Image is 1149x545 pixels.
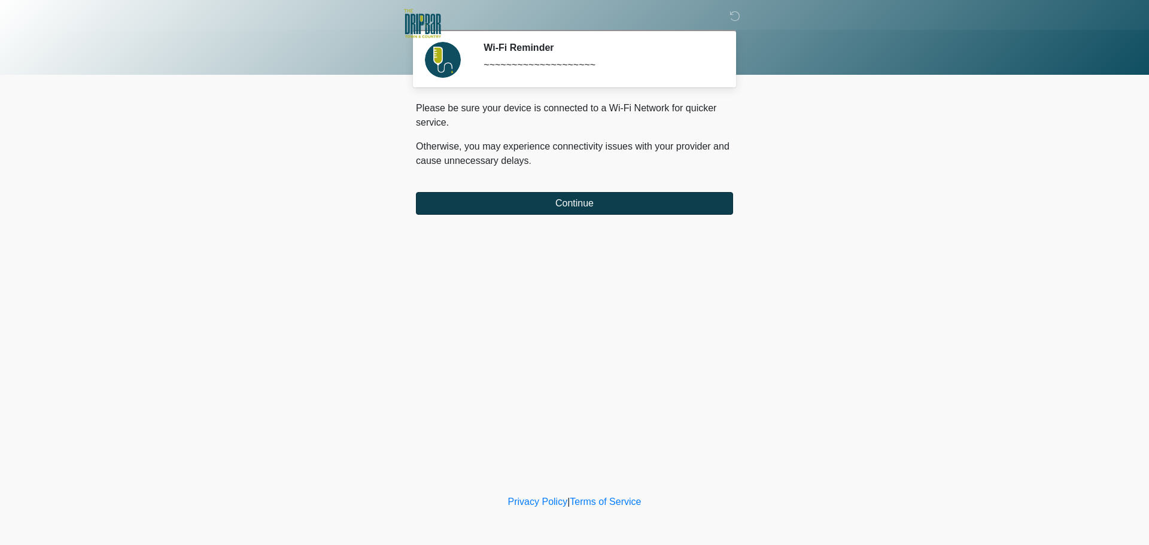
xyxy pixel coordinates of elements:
a: Terms of Service [570,497,641,507]
p: Otherwise, you may experience connectivity issues with your provider and cause unnecessary delays [416,139,733,168]
img: Agent Avatar [425,42,461,78]
div: ~~~~~~~~~~~~~~~~~~~~ [484,58,715,72]
a: Privacy Policy [508,497,568,507]
a: | [567,497,570,507]
img: The DRIPBaR Town & Country Crossing Logo [404,9,441,41]
button: Continue [416,192,733,215]
span: . [529,156,531,166]
p: Please be sure your device is connected to a Wi-Fi Network for quicker service. [416,101,733,130]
